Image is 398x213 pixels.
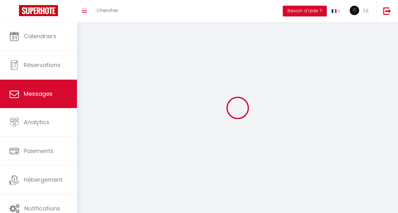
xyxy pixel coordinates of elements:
[24,204,60,212] span: Notifications
[24,61,60,69] span: Réservations
[97,7,118,14] span: Chercher
[24,90,53,98] span: Messages
[24,32,56,40] span: Calendriers
[24,147,54,155] span: Paiements
[24,176,63,184] span: Hébergement
[5,3,24,21] button: Ouvrir le widget de chat LiveChat
[350,6,359,15] img: ...
[363,6,369,14] span: Ls
[19,5,58,16] img: Super Booking
[24,118,49,126] span: Analytics
[383,7,391,15] img: logout
[283,6,327,16] button: Besoin d'aide ?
